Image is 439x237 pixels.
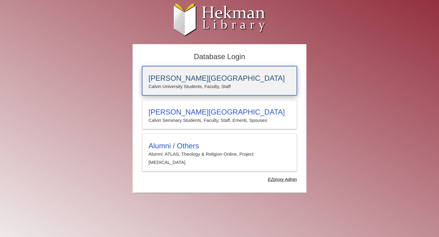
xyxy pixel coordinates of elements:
a: [PERSON_NAME][GEOGRAPHIC_DATA]Calvin Seminary Students, Faculty, Staff, Emeriti, Spouses [142,100,297,129]
p: Alumni: ATLAS, Theology & Religion Online, Project [MEDICAL_DATA] [148,150,291,166]
summary: Alumni / OthersAlumni: ATLAS, Theology & Religion Online, Project [MEDICAL_DATA] [148,142,291,166]
h3: Alumni / Others [148,142,291,150]
dfn: Use Alumni login [268,177,297,182]
p: Calvin University Students, Faculty, Staff [148,83,291,90]
h2: Database Login [139,51,300,63]
h3: [PERSON_NAME][GEOGRAPHIC_DATA] [148,108,291,116]
h3: [PERSON_NAME][GEOGRAPHIC_DATA] [148,74,291,83]
a: [PERSON_NAME][GEOGRAPHIC_DATA]Calvin University Students, Faculty, Staff [142,66,297,95]
p: Calvin Seminary Students, Faculty, Staff, Emeriti, Spouses [148,116,291,124]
